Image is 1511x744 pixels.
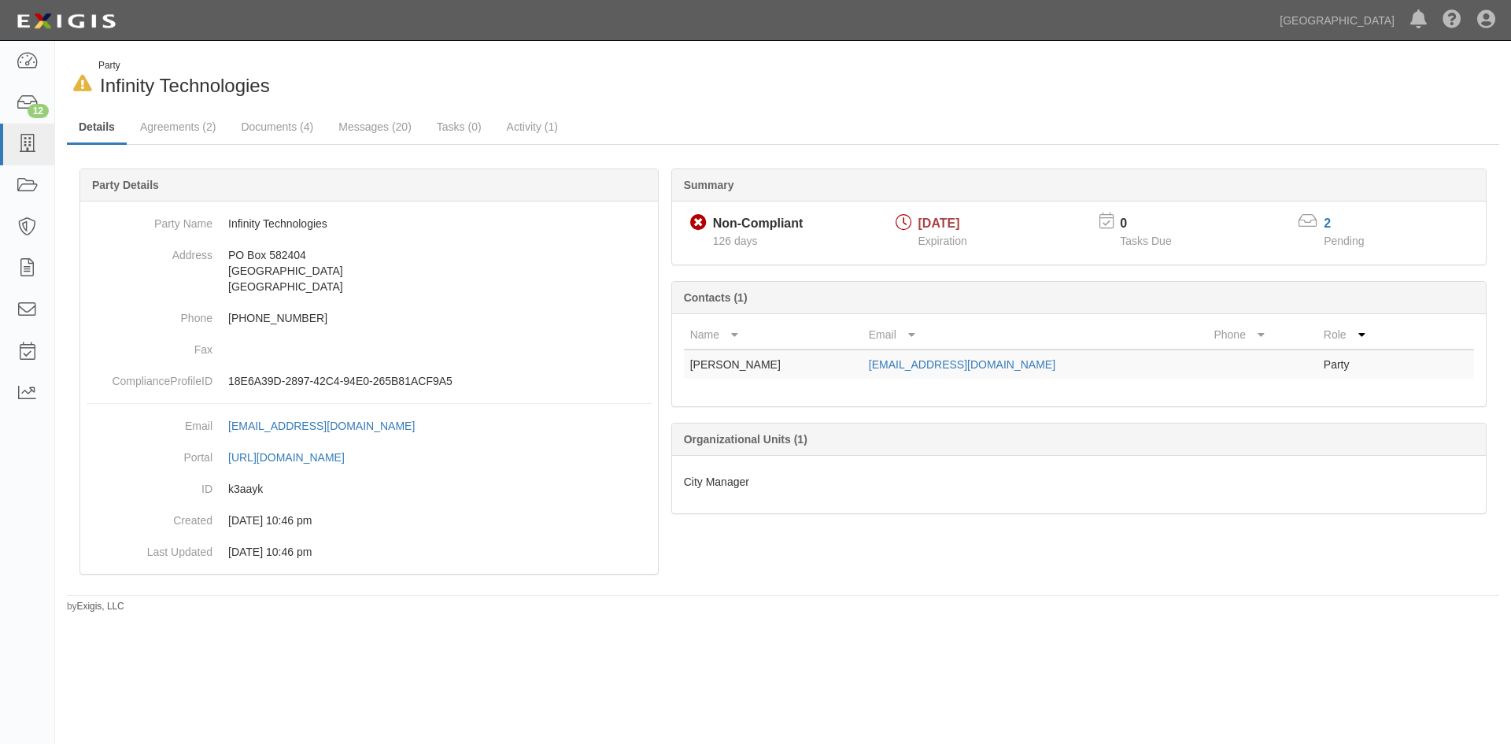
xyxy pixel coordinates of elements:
div: 12 [28,104,49,118]
a: Activity (1) [495,111,570,143]
small: by [67,600,124,613]
dt: Fax [87,334,212,357]
a: Details [67,111,127,145]
dd: PO Box 582404 [GEOGRAPHIC_DATA] [GEOGRAPHIC_DATA] [87,239,652,302]
a: Documents (4) [229,111,325,143]
dt: Last Updated [87,536,212,560]
a: Messages (20) [327,111,423,143]
dt: Address [87,239,212,263]
dd: 08/05/2024 10:46 pm [87,536,652,568]
td: [PERSON_NAME] [684,350,863,379]
i: In Default since 06/06/2025 [73,76,92,92]
dt: Email [87,410,212,434]
dt: ComplianceProfileID [87,365,212,389]
th: Role [1317,320,1411,350]
a: [EMAIL_ADDRESS][DOMAIN_NAME] [869,358,1055,371]
dt: Phone [87,302,212,326]
p: 0 [1120,215,1191,233]
a: Tasks (0) [425,111,493,143]
a: Exigis, LLC [77,601,124,612]
th: Phone [1207,320,1317,350]
p: 18E6A39D-2897-42C4-94E0-265B81ACF9A5 [228,373,652,389]
dd: Infinity Technologies [87,208,652,239]
dt: ID [87,473,212,497]
span: [DATE] [918,217,960,230]
i: Help Center - Complianz [1443,11,1461,30]
span: Expiration [918,235,967,247]
span: Pending [1324,235,1364,247]
td: Party [1317,350,1411,379]
i: Non-Compliant [690,215,707,231]
b: Contacts (1) [684,291,748,304]
span: Tasks Due [1120,235,1171,247]
a: Agreements (2) [128,111,227,143]
span: Infinity Technologies [100,75,270,96]
a: [URL][DOMAIN_NAME] [228,451,362,464]
th: Name [684,320,863,350]
dd: 08/05/2024 10:46 pm [87,505,652,536]
dt: Created [87,505,212,528]
b: Summary [684,179,734,191]
div: Infinity Technologies [67,59,771,99]
dt: Party Name [87,208,212,231]
div: [EMAIL_ADDRESS][DOMAIN_NAME] [228,418,415,434]
a: [GEOGRAPHIC_DATA] [1272,5,1402,36]
b: Organizational Units (1) [684,433,807,446]
dt: Portal [87,442,212,465]
th: Email [863,320,1208,350]
span: City Manager [684,476,749,488]
span: Since 05/16/2025 [713,235,758,247]
b: Party Details [92,179,159,191]
a: 2 [1324,217,1331,230]
dd: [PHONE_NUMBER] [87,302,652,334]
dd: k3aayk [87,473,652,505]
img: logo-5460c22ac91f19d4615b14bd174203de0afe785f0fc80cf4dbbc73dc1793850b.png [12,7,120,35]
a: [EMAIL_ADDRESS][DOMAIN_NAME] [228,420,432,432]
div: Party [98,59,270,72]
div: Non-Compliant [713,215,804,233]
